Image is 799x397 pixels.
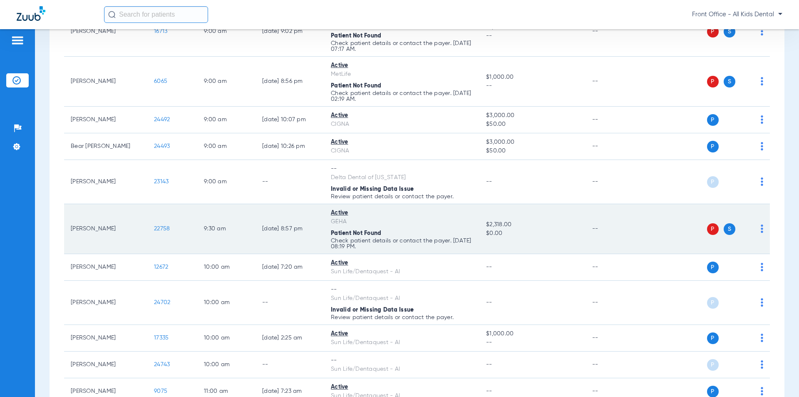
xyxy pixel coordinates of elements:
span: P [707,332,719,344]
img: group-dot-blue.svg [761,225,763,233]
td: [PERSON_NAME] [64,281,147,325]
td: 9:00 AM [197,107,256,133]
td: 9:30 AM [197,204,256,254]
span: Invalid or Missing Data Issue [331,307,414,313]
span: $50.00 [486,120,578,129]
span: P [707,26,719,37]
td: 9:00 AM [197,57,256,107]
td: Bear [PERSON_NAME] [64,133,147,160]
span: -- [486,82,578,90]
td: [DATE] 9:02 PM [256,7,324,57]
div: CIGNA [331,147,473,155]
img: group-dot-blue.svg [761,142,763,150]
div: -- [331,165,473,173]
span: $1,000.00 [486,73,578,82]
td: 10:00 AM [197,352,256,378]
td: [DATE] 2:25 AM [256,325,324,352]
div: Sun Life/Dentaquest - AI [331,365,473,374]
img: group-dot-blue.svg [761,177,763,186]
td: [PERSON_NAME] [64,254,147,281]
td: -- [586,107,642,133]
span: -- [486,388,492,394]
span: -- [486,362,492,367]
td: 9:00 AM [197,160,256,204]
img: Zuub Logo [17,6,45,21]
td: -- [256,352,324,378]
span: -- [486,264,492,270]
span: S [724,223,735,235]
img: group-dot-blue.svg [761,77,763,85]
div: MetLife [331,70,473,79]
td: -- [256,160,324,204]
img: group-dot-blue.svg [761,27,763,35]
span: Patient Not Found [331,33,381,39]
span: P [707,223,719,235]
p: Check patient details or contact the payer. [DATE] 02:19 AM. [331,90,473,102]
td: 10:00 AM [197,254,256,281]
div: Active [331,259,473,267]
p: Check patient details or contact the payer. [DATE] 08:19 PM. [331,238,473,250]
img: group-dot-blue.svg [761,115,763,124]
span: P [707,359,719,371]
div: Active [331,138,473,147]
div: Active [331,383,473,392]
td: [PERSON_NAME] [64,325,147,352]
td: [DATE] 8:57 PM [256,204,324,254]
td: 10:00 AM [197,281,256,325]
span: P [707,297,719,309]
td: -- [256,281,324,325]
div: CIGNA [331,120,473,129]
td: -- [586,160,642,204]
span: 17335 [154,335,169,341]
span: -- [486,338,578,347]
td: 9:00 AM [197,7,256,57]
td: [PERSON_NAME] [64,352,147,378]
span: Invalid or Missing Data Issue [331,186,414,192]
span: $0.00 [486,229,578,238]
td: [PERSON_NAME] [64,204,147,254]
img: group-dot-blue.svg [761,263,763,271]
img: group-dot-blue.svg [761,334,763,342]
span: $1,000.00 [486,330,578,338]
span: 6065 [154,78,167,84]
td: -- [586,281,642,325]
span: S [724,76,735,87]
td: -- [586,254,642,281]
div: Active [331,111,473,120]
span: 23143 [154,179,169,185]
p: Check patient details or contact the payer. [DATE] 07:17 AM. [331,40,473,52]
span: $3,000.00 [486,111,578,120]
span: 24743 [154,362,170,367]
td: [DATE] 10:07 PM [256,107,324,133]
div: Sun Life/Dentaquest - AI [331,294,473,303]
td: [PERSON_NAME] [64,7,147,57]
span: 22758 [154,226,170,232]
td: -- [586,352,642,378]
td: -- [586,204,642,254]
p: Review patient details or contact the payer. [331,315,473,320]
span: Front Office - All Kids Dental [692,10,782,19]
span: -- [486,32,578,40]
td: -- [586,57,642,107]
span: 24492 [154,117,170,122]
div: GEHA [331,217,473,226]
span: -- [486,179,492,185]
div: Active [331,209,473,217]
td: -- [586,7,642,57]
span: 24702 [154,300,170,305]
span: S [724,26,735,37]
img: group-dot-blue.svg [761,298,763,307]
span: P [707,114,719,126]
td: [DATE] 10:26 PM [256,133,324,160]
img: Search Icon [108,11,116,18]
span: P [707,176,719,188]
td: [PERSON_NAME] [64,57,147,107]
div: -- [331,356,473,365]
td: [PERSON_NAME] [64,107,147,133]
div: Sun Life/Dentaquest - AI [331,338,473,347]
span: Patient Not Found [331,83,381,89]
span: Patient Not Found [331,230,381,236]
td: [PERSON_NAME] [64,160,147,204]
span: $2,318.00 [486,220,578,229]
td: [DATE] 8:56 PM [256,57,324,107]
